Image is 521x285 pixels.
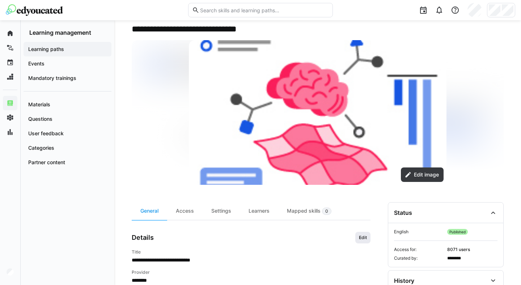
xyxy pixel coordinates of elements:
[167,202,203,220] div: Access
[394,277,414,284] div: History
[394,229,444,235] span: English
[358,235,368,241] span: Edit
[132,269,370,275] h4: Provider
[203,202,240,220] div: Settings
[240,202,278,220] div: Learners
[278,202,340,220] div: Mapped skills
[132,249,370,255] h4: Title
[447,229,468,235] span: Published
[132,202,167,220] div: General
[447,247,497,252] span: 8071 users
[394,209,412,216] div: Status
[325,208,328,214] span: 0
[355,232,370,243] button: Edit
[394,255,444,261] span: Curated by:
[394,247,444,252] span: Access for:
[413,171,440,178] span: Edit image
[199,7,329,13] input: Search skills and learning paths…
[132,234,154,242] h3: Details
[401,167,444,182] button: Edit image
